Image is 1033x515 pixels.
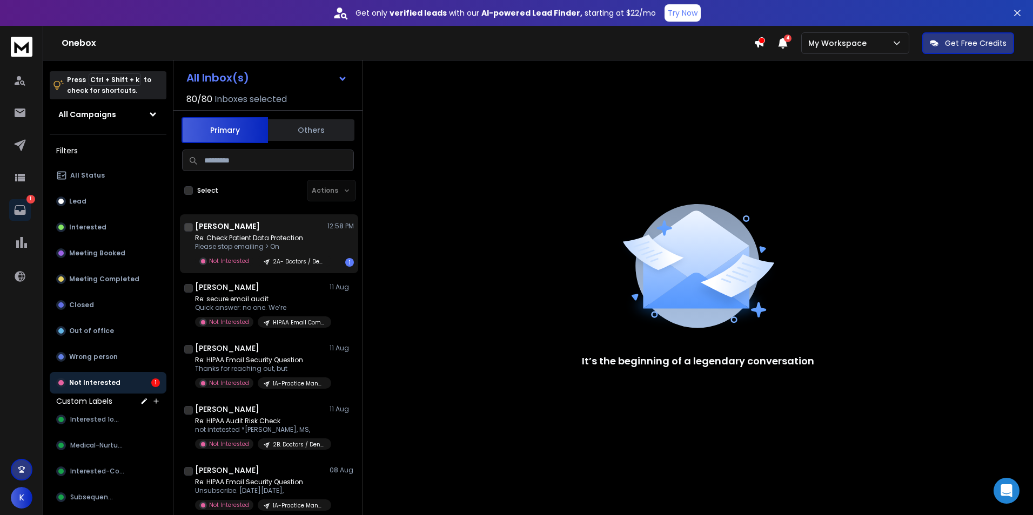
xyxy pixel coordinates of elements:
[182,117,268,143] button: Primary
[195,295,325,303] p: Re: secure email audit
[69,301,94,309] p: Closed
[195,486,325,495] p: Unsubscribe. [DATE][DATE],
[665,4,701,22] button: Try Now
[69,327,114,335] p: Out of office
[327,222,354,231] p: 12:58 PM
[582,354,814,369] p: It’s the beginning of a legendary conversation
[50,486,166,508] button: Subsequence
[330,466,354,475] p: 08 Aug
[50,268,166,290] button: Meeting Completed
[195,478,325,486] p: Re: HIPAA Email Security Question
[209,318,249,326] p: Not Interested
[70,441,124,450] span: Medical-Nurture
[70,171,105,180] p: All Status
[945,38,1007,49] p: Get Free Credits
[345,258,354,267] div: 1
[69,353,118,361] p: Wrong person
[50,460,166,482] button: Interested-Conv
[11,487,32,509] button: K
[195,234,325,242] p: Re: Check Patient Data Protection
[186,72,249,83] h1: All Inbox(s)
[29,63,38,71] img: tab_domain_overview_orange.svg
[50,346,166,368] button: Wrong person
[50,104,166,125] button: All Campaigns
[195,356,325,364] p: Re: HIPAA Email Security Question
[50,320,166,342] button: Out of office
[195,425,325,434] p: not intetested *[PERSON_NAME], MS,
[70,415,120,424] span: Interested 1on1
[69,249,125,257] p: Meeting Booked
[209,501,249,509] p: Not Interested
[355,8,656,18] p: Get only with our starting at $22/mo
[56,396,112,406] h3: Custom Labels
[50,372,166,394] button: Not Interested1
[89,73,141,86] span: Ctrl + Shift + k
[30,17,53,26] div: v 4.0.25
[50,165,166,186] button: All Status
[273,441,325,449] p: 2B. Doctors / Dentists / Chiropractors- [DATE]
[808,38,871,49] p: My Workspace
[17,28,26,37] img: website_grey.svg
[108,63,116,71] img: tab_keywords_by_traffic_grey.svg
[330,344,354,353] p: 11 Aug
[273,319,325,327] p: HIPAA Email Compliance – Split Test
[69,378,120,387] p: Not Interested
[26,195,35,204] p: 1
[50,294,166,316] button: Closed
[186,93,212,106] span: 80 / 80
[50,191,166,212] button: Lead
[69,197,86,206] p: Lead
[41,64,97,71] div: Domain Overview
[209,379,249,387] p: Not Interested
[784,35,791,42] span: 4
[58,109,116,120] h1: All Campaigns
[197,186,218,195] label: Select
[69,223,106,232] p: Interested
[922,32,1014,54] button: Get Free Credits
[273,502,325,510] p: 1A-Practice Managers / Office Managers-06/20/2025
[195,282,259,293] h1: [PERSON_NAME]
[67,74,151,96] p: Press to check for shortcuts.
[50,435,166,456] button: Medical-Nurture
[668,8,697,18] p: Try Now
[11,37,32,57] img: logo
[481,8,582,18] strong: AI-powered Lead Finder,
[330,283,354,292] p: 11 Aug
[50,143,166,158] h3: Filters
[214,93,287,106] h3: Inboxes selected
[50,242,166,264] button: Meeting Booked
[195,465,259,476] h1: [PERSON_NAME]
[195,242,325,251] p: Please stop emailing > On
[209,440,249,448] p: Not Interested
[178,67,356,89] button: All Inbox(s)
[195,343,259,354] h1: [PERSON_NAME]
[273,380,325,388] p: 1A-Practice Managers / Office Managers-07/16/2025
[17,17,26,26] img: logo_orange.svg
[69,275,139,283] p: Meeting Completed
[268,118,354,142] button: Others
[994,478,1019,504] div: Open Intercom Messenger
[209,257,249,265] p: Not Interested
[195,364,325,373] p: Thanks for reaching out, but
[9,199,31,221] a: 1
[70,467,127,476] span: Interested-Conv
[195,221,260,232] h1: [PERSON_NAME]
[50,409,166,430] button: Interested 1on1
[62,37,754,50] h1: Onebox
[70,493,116,502] span: Subsequence
[50,216,166,238] button: Interested
[390,8,447,18] strong: verified leads
[195,404,259,415] h1: [PERSON_NAME]
[330,405,354,414] p: 11 Aug
[195,303,325,312] p: Quick answer: no one. We’re
[28,28,77,37] div: Domain: [URL]
[119,64,182,71] div: Keywords by Traffic
[273,257,325,266] p: 2A- Doctors / Dentists / Chiropractors- [DATE]
[151,378,160,387] div: 1
[195,417,325,425] p: Re: HIPAA Audit Risk Check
